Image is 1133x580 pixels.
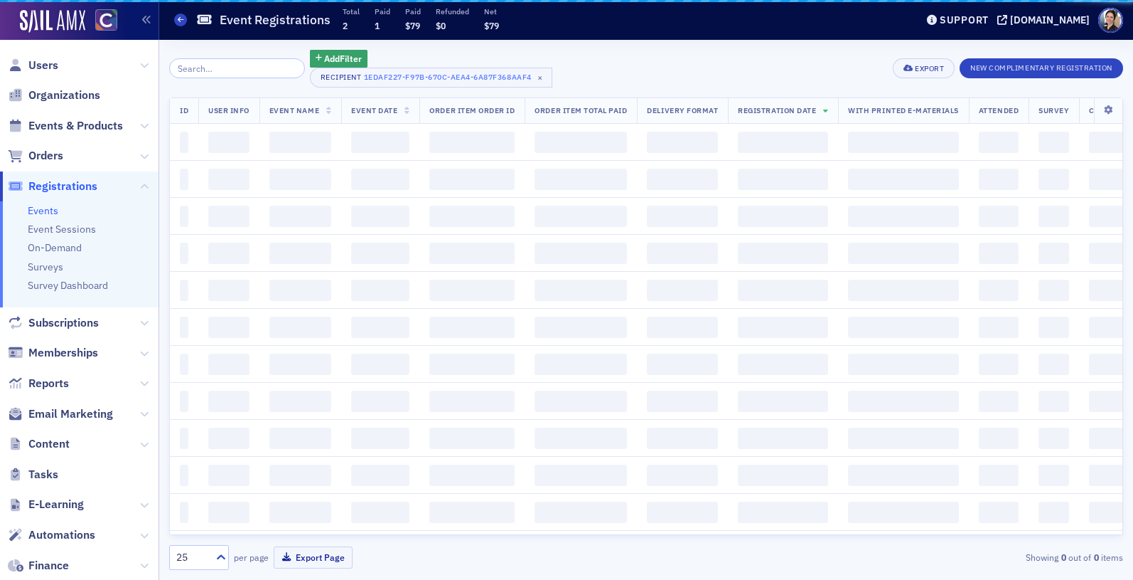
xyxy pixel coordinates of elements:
span: ‌ [647,169,718,190]
span: ‌ [1038,169,1069,190]
span: ‌ [1038,428,1069,449]
div: [DOMAIN_NAME] [1010,14,1090,26]
span: ‌ [180,354,188,375]
span: ‌ [208,280,249,301]
span: ‌ [1038,132,1069,153]
img: SailAMX [95,9,117,31]
span: ‌ [269,391,331,412]
span: ‌ [429,502,515,523]
span: ‌ [180,169,188,190]
a: Organizations [8,88,100,103]
span: 1 [375,20,380,31]
button: [DOMAIN_NAME] [997,15,1095,25]
span: ‌ [180,280,188,301]
span: 2 [343,20,348,31]
span: ‌ [738,280,828,301]
span: Event Name [269,105,319,115]
span: ‌ [979,502,1019,523]
span: ‌ [1038,206,1069,227]
span: ‌ [351,280,409,301]
span: ‌ [1038,280,1069,301]
span: ‌ [269,280,331,301]
a: View Homepage [85,9,117,33]
span: Add Filter [324,52,362,65]
input: Search… [169,58,305,78]
span: ‌ [208,502,249,523]
span: ‌ [647,428,718,449]
span: ‌ [647,132,718,153]
span: ‌ [738,317,828,338]
a: New Complimentary Registration [960,60,1123,73]
span: ‌ [979,243,1019,264]
a: On-Demand [28,241,82,254]
p: Net [484,6,499,16]
a: Survey Dashboard [28,279,108,292]
span: E-Learning [28,497,84,512]
p: Total [343,6,360,16]
span: ‌ [738,391,828,412]
span: User Info [208,105,249,115]
span: ‌ [429,169,515,190]
span: ‌ [647,243,718,264]
span: ‌ [269,428,331,449]
span: ‌ [535,169,627,190]
span: ‌ [979,206,1019,227]
span: ‌ [979,354,1019,375]
a: Orders [8,148,63,164]
a: Events & Products [8,118,123,134]
span: ‌ [269,502,331,523]
span: ‌ [208,354,249,375]
span: ‌ [269,354,331,375]
span: ‌ [979,391,1019,412]
span: ID [180,105,188,115]
span: ‌ [180,391,188,412]
button: New Complimentary Registration [960,58,1123,78]
span: ‌ [351,317,409,338]
span: Tasks [28,467,58,483]
span: ‌ [535,428,627,449]
span: ‌ [979,317,1019,338]
span: ‌ [1038,354,1069,375]
span: Survey [1038,105,1069,115]
a: Finance [8,558,69,574]
span: ‌ [351,428,409,449]
span: ‌ [848,243,959,264]
span: ‌ [429,132,515,153]
span: ‌ [1038,243,1069,264]
span: ‌ [848,465,959,486]
span: ‌ [848,280,959,301]
a: Content [8,436,70,452]
span: ‌ [1038,317,1069,338]
a: Reports [8,376,69,391]
label: per page [234,551,269,564]
span: ‌ [647,354,718,375]
a: Events [28,204,58,217]
span: ‌ [979,465,1019,486]
span: ‌ [429,317,515,338]
a: Event Sessions [28,223,96,236]
span: ‌ [351,132,409,153]
span: ‌ [208,132,249,153]
span: ‌ [647,280,718,301]
span: ‌ [738,243,828,264]
span: ‌ [351,391,409,412]
a: Registrations [8,179,97,194]
a: Users [8,58,58,73]
span: Finance [28,558,69,574]
span: ‌ [1038,391,1069,412]
span: ‌ [979,132,1019,153]
span: Email Marketing [28,406,113,422]
button: Recipient1edaf227-f97b-670c-aea4-6a87f368aaf4× [310,68,552,88]
span: ‌ [848,354,959,375]
span: Delivery Format [647,105,718,115]
span: ‌ [535,502,627,523]
span: Memberships [28,345,98,361]
span: ‌ [269,132,331,153]
a: Email Marketing [8,406,113,422]
span: ‌ [269,317,331,338]
span: ‌ [647,465,718,486]
span: ‌ [535,132,627,153]
span: ‌ [738,206,828,227]
div: Recipient [321,73,362,82]
a: Memberships [8,345,98,361]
